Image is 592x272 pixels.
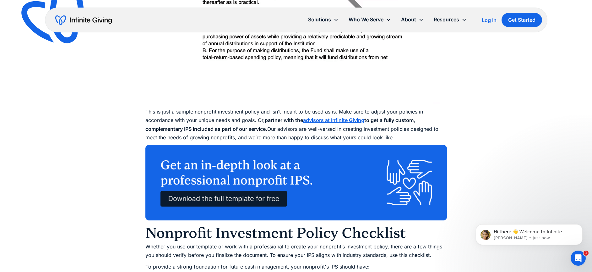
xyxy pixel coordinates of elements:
[482,18,497,23] div: Log In
[502,13,542,27] a: Get Started
[401,15,416,24] div: About
[344,13,396,26] div: Who We Serve
[303,117,364,123] a: advisors at Infinite Giving
[145,145,447,220] img: Get an in-depth look at a professional nonprofit IPS. Download the full template for free.
[265,117,303,123] strong: partner with the
[145,108,447,142] p: This is just a sample nonprofit investment policy and isn’t meant to be used as is. Make sure to ...
[145,242,447,259] p: Whether you use our template or work with a professional to create your nonprofit’s investment po...
[145,224,447,242] h2: Nonprofit Investment Policy Checklist
[466,211,592,255] iframe: Intercom notifications message
[571,251,586,266] iframe: Intercom live chat
[482,16,497,24] a: Log In
[429,13,472,26] div: Resources
[303,13,344,26] div: Solutions
[349,15,383,24] div: Who We Serve
[145,263,447,271] p: To provide a strong foundation for future cash management, your nonprofit's IPS should have:
[55,15,112,25] a: home
[434,15,459,24] div: Resources
[145,117,415,132] strong: to get a fully custom, complementary IPS included as part of our service.
[308,15,331,24] div: Solutions
[584,251,589,256] span: 1
[396,13,429,26] div: About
